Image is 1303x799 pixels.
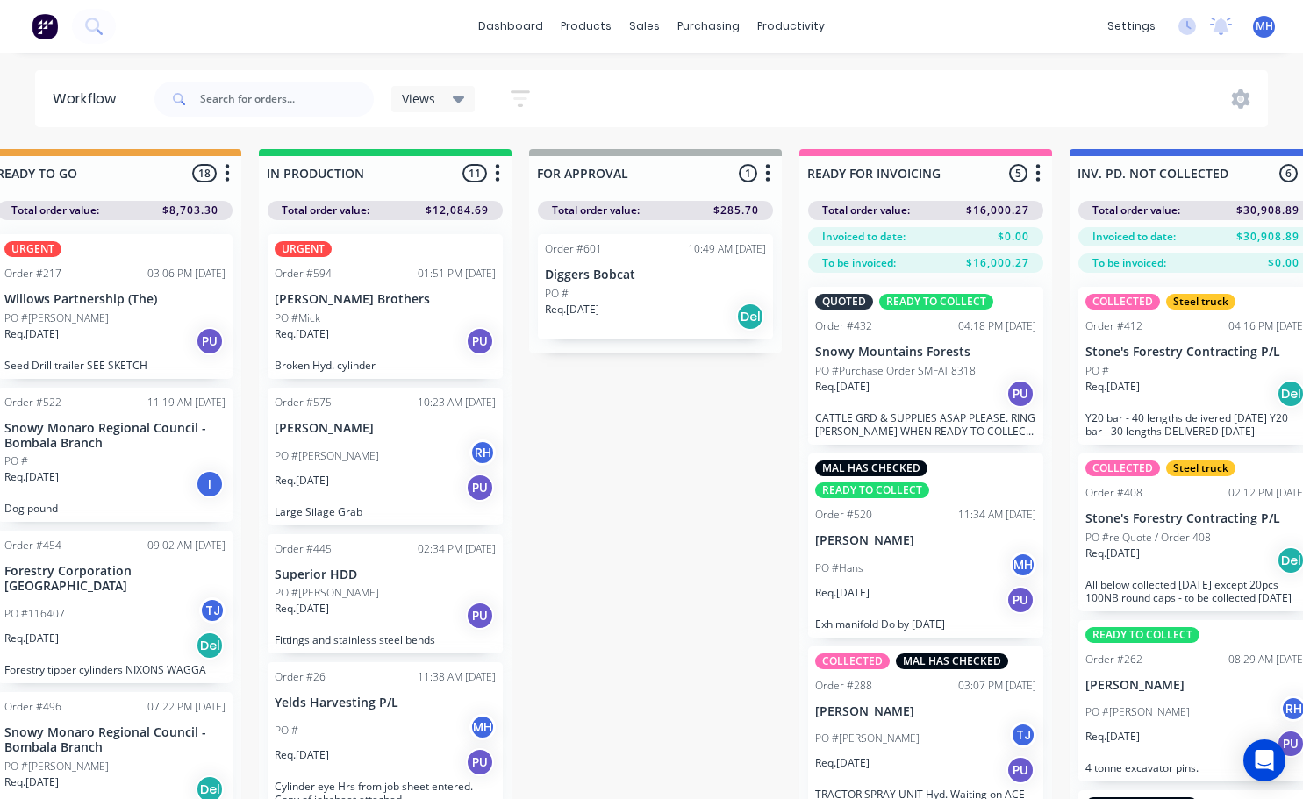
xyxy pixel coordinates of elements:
div: 11:34 AM [DATE] [958,507,1036,523]
div: Order #454 [4,538,61,553]
p: Req. [DATE] [4,631,59,646]
span: Total order value: [11,203,99,218]
div: 07:22 PM [DATE] [147,699,226,715]
span: Invoiced to date: [1092,229,1176,245]
div: Order #60110:49 AM [DATE]Diggers BobcatPO #Req.[DATE]Del [538,234,773,339]
div: MAL HAS CHECKED [896,653,1008,669]
p: [PERSON_NAME] Brothers [275,292,496,307]
p: [PERSON_NAME] [815,533,1036,548]
span: $16,000.27 [966,255,1029,271]
span: $16,000.27 [966,203,1029,218]
div: PU [466,602,494,630]
span: Total order value: [1092,203,1180,218]
p: Req. [DATE] [275,601,329,617]
p: Req. [DATE] [4,326,59,342]
div: Order #520 [815,507,872,523]
span: MH [1256,18,1273,34]
div: PU [1006,756,1035,784]
div: PU [466,327,494,355]
p: Snowy Monaro Regional Council - Bombala Branch [4,725,226,755]
span: $12,084.69 [426,203,489,218]
div: Order #408 [1085,485,1142,501]
p: PO #Mick [275,310,320,326]
p: CATTLE GRD & SUPPLIES ASAP PLEASE. RING [PERSON_NAME] WHEN READY TO COLLECT : 0411 612 027 [815,411,1036,438]
div: TJ [1010,722,1036,748]
div: Order #594 [275,266,332,282]
div: 03:07 PM [DATE] [958,678,1036,694]
p: Willows Partnership (The) [4,292,226,307]
div: I [196,470,224,498]
p: Req. [DATE] [1085,379,1140,395]
p: PO # [1085,363,1109,379]
p: Req. [DATE] [815,755,870,771]
span: Total order value: [552,203,640,218]
div: Order #26 [275,669,326,685]
p: [PERSON_NAME] [275,421,496,436]
div: 02:34 PM [DATE] [418,541,496,557]
div: Order #601 [545,241,602,257]
p: Req. [DATE] [4,469,59,485]
div: Order #445 [275,541,332,557]
span: $0.00 [998,229,1029,245]
p: Req. [DATE] [275,473,329,489]
p: Diggers Bobcat [545,268,766,282]
p: Fittings and stainless steel bends [275,633,496,646]
div: 04:18 PM [DATE] [958,318,1036,334]
a: dashboard [469,13,552,39]
div: URGENT [4,241,61,257]
p: Req. [DATE] [4,774,59,790]
div: 11:38 AM [DATE] [418,669,496,685]
div: Del [196,631,224,660]
span: Views [402,89,435,108]
div: productivity [748,13,834,39]
div: Order #496 [4,699,61,715]
div: MAL HAS CHECKED [815,460,927,476]
p: Seed Drill trailer SEE SKETCH [4,359,226,372]
div: QUOTED [815,294,873,310]
div: 09:02 AM [DATE] [147,538,226,553]
span: $30,908.89 [1236,229,1299,245]
p: Snowy Mountains Forests [815,345,1036,360]
span: Total order value: [282,203,369,218]
div: Order #288 [815,678,872,694]
div: READY TO COLLECT [815,482,929,498]
div: Steel truck [1166,294,1235,310]
div: URGENTOrder #59401:51 PM [DATE][PERSON_NAME] BrothersPO #MickReq.[DATE]PUBroken Hyd. cylinder [268,234,503,379]
div: QUOTEDREADY TO COLLECTOrder #43204:18 PM [DATE]Snowy Mountains ForestsPO #Purchase Order SMFAT 83... [808,287,1043,445]
p: Exh manifold Do by [DATE] [815,617,1036,631]
p: PO # [545,286,569,302]
p: PO #[PERSON_NAME] [4,310,109,326]
p: Forestry tipper cylinders NIXONS WAGGA [4,663,226,676]
span: $8,703.30 [162,203,218,218]
span: Total order value: [822,203,910,218]
div: Order #44502:34 PM [DATE]Superior HDDPO #[PERSON_NAME]Req.[DATE]PUFittings and stainless steel bends [268,534,503,654]
p: PO #[PERSON_NAME] [275,448,379,464]
div: MH [1010,552,1036,578]
div: TJ [199,597,226,624]
input: Search for orders... [200,82,374,117]
div: products [552,13,620,39]
div: READY TO COLLECT [1085,627,1199,643]
div: PU [466,474,494,502]
p: PO #[PERSON_NAME] [275,585,379,601]
div: Order #432 [815,318,872,334]
div: Steel truck [1166,460,1235,476]
div: sales [620,13,669,39]
p: Snowy Monaro Regional Council - Bombala Branch [4,421,226,451]
p: Large Silage Grab [275,505,496,518]
span: $285.70 [713,203,759,218]
div: Del [736,303,764,331]
span: To be invoiced: [822,255,896,271]
div: Order #57510:23 AM [DATE][PERSON_NAME]PO #[PERSON_NAME]RHReq.[DATE]PULarge Silage Grab [268,388,503,525]
div: Order #262 [1085,652,1142,667]
div: settings [1099,13,1164,39]
div: 03:06 PM [DATE] [147,266,226,282]
p: Forestry Corporation [GEOGRAPHIC_DATA] [4,564,226,594]
p: PO #[PERSON_NAME] [1085,704,1190,720]
p: Dog pound [4,502,226,515]
span: $0.00 [1268,255,1299,271]
p: [PERSON_NAME] [815,704,1036,719]
div: 11:19 AM [DATE] [147,395,226,410]
p: Req. [DATE] [275,326,329,342]
div: Order #575 [275,395,332,410]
